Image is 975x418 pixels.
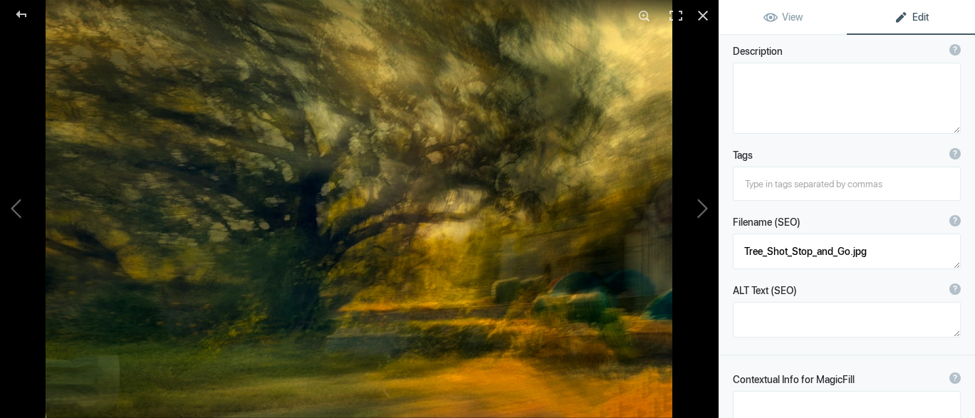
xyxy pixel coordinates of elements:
[612,134,719,284] button: Next (arrow right)
[949,372,961,384] div: ?
[733,283,797,298] b: ALT Text (SEO)
[949,283,961,295] div: ?
[733,215,801,229] b: Filename (SEO)
[733,44,783,58] b: Description
[741,171,953,197] input: Type in tags separated by commas
[949,148,961,160] div: ?
[763,11,803,23] span: View
[949,44,961,56] div: ?
[949,215,961,226] div: ?
[733,148,753,162] b: Tags
[733,372,855,387] b: Contextual Info for MagicFill
[894,11,929,23] span: Edit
